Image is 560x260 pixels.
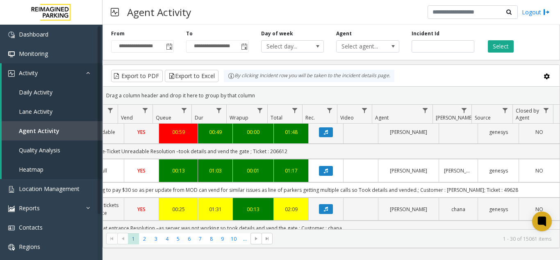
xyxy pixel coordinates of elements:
[137,206,146,213] span: YES
[203,128,228,136] a: 00:49
[238,128,269,136] div: 00:00
[230,114,248,121] span: Wrapup
[195,233,206,244] span: Page 7
[239,233,250,244] span: Page 11
[203,205,228,213] div: 01:31
[375,114,389,121] span: Agent
[137,129,146,136] span: YES
[340,114,354,121] span: Video
[165,70,219,82] button: Export to Excel
[253,235,260,242] span: Go to the next page
[173,233,184,244] span: Page 5
[483,128,514,136] a: genesys
[203,167,228,175] a: 01:03
[129,167,154,175] a: YES
[305,114,315,121] span: Rec.
[2,63,102,83] a: Activity
[524,205,555,213] a: NO
[261,30,293,37] label: Day of week
[19,30,48,38] span: Dashboard
[516,107,539,121] span: Closed by Agent
[359,105,370,116] a: Video Filter Menu
[8,244,15,251] img: 'icon'
[164,167,193,175] a: 00:13
[383,167,434,175] a: [PERSON_NAME]
[436,114,473,121] span: [PERSON_NAME]
[224,70,394,82] div: By clicking Incident row you will be taken to the incident details page.
[103,88,560,103] div: Drag a column header and drop it here to group by that column
[535,167,543,174] span: NO
[111,2,119,22] img: pageIcon
[19,243,40,251] span: Regions
[19,69,38,77] span: Activity
[19,166,43,173] span: Heatmap
[279,167,303,175] a: 01:17
[524,167,555,175] a: NO
[129,128,154,136] a: YES
[184,233,195,244] span: Page 6
[179,105,190,116] a: Queue Filter Menu
[214,105,225,116] a: Dur Filter Menu
[8,70,15,77] img: 'icon'
[488,40,514,53] button: Select
[8,225,15,231] img: 'icon'
[278,235,551,242] kendo-pager-info: 1 - 30 of 15061 items
[535,129,543,136] span: NO
[217,233,228,244] span: Page 9
[137,167,146,174] span: YES
[164,205,193,213] a: 00:25
[459,105,470,116] a: Parker Filter Menu
[111,30,125,37] label: From
[164,41,173,52] span: Toggle popup
[239,41,248,52] span: Toggle popup
[238,205,269,213] a: 00:13
[337,41,386,52] span: Select agent...
[103,105,560,229] div: Data table
[383,205,434,213] a: [PERSON_NAME]
[19,185,80,193] span: Location Management
[262,233,273,244] span: Go to the last page
[156,114,171,121] span: Queue
[111,70,163,82] button: Export to PDF
[8,205,15,212] img: 'icon'
[483,167,514,175] a: genesys
[19,146,60,154] span: Quality Analysis
[483,205,514,213] a: genesys
[250,233,262,244] span: Go to the next page
[524,128,555,136] a: NO
[8,186,15,193] img: 'icon'
[444,205,473,213] a: chana
[2,140,102,160] a: Quality Analysis
[129,205,154,213] a: YES
[522,8,550,16] a: Logout
[279,205,303,213] a: 02:09
[271,114,282,121] span: Total
[238,167,269,175] a: 00:01
[228,233,239,244] span: Page 10
[162,233,173,244] span: Page 4
[2,83,102,102] a: Daily Activity
[262,41,311,52] span: Select day...
[383,128,434,136] a: [PERSON_NAME]
[164,128,193,136] a: 00:59
[264,235,271,242] span: Go to the last page
[475,114,491,121] span: Source
[444,167,473,175] a: [PERSON_NAME]
[289,105,300,116] a: Total Filter Menu
[128,233,139,244] span: Page 1
[2,102,102,121] a: Lane Activity
[8,32,15,38] img: 'icon'
[324,105,335,116] a: Rec. Filter Menu
[19,50,48,58] span: Monitoring
[206,233,217,244] span: Page 8
[500,105,511,116] a: Source Filter Menu
[195,114,203,121] span: Dur
[279,128,303,136] a: 01:48
[420,105,431,116] a: Agent Filter Menu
